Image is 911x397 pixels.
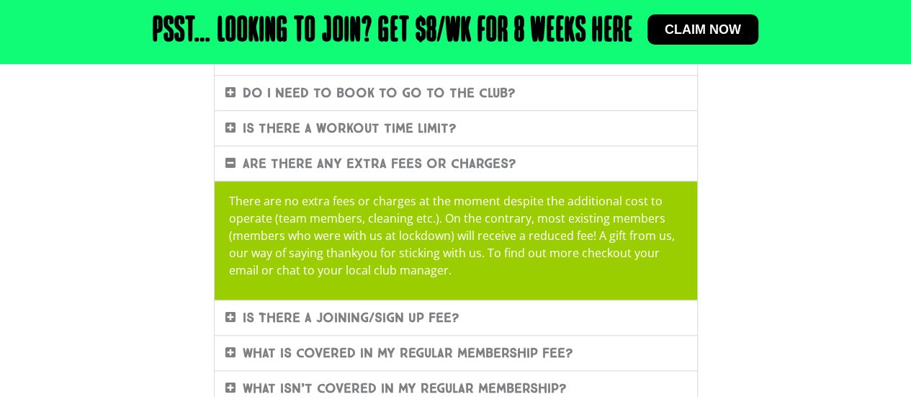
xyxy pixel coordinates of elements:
[215,300,697,335] div: Is There A Joining/Sign Up Fee?
[243,85,516,101] a: Do I need to book to go to the club?
[243,345,573,361] a: What is covered in my regular membership fee?
[665,23,741,36] span: Claim now
[215,76,697,110] div: Do I need to book to go to the club?
[215,181,697,300] div: Are there any extra fees or charges?
[647,14,758,45] a: Claim now
[153,14,633,49] h2: Psst… Looking to join? Get $8/wk for 8 weeks here
[243,156,516,171] a: Are there any extra fees or charges?
[215,336,697,370] div: What is covered in my regular membership fee?
[243,120,457,136] a: Is there a workout time limit?
[215,111,697,146] div: Is there a workout time limit?
[243,380,567,396] a: What isn’t covered in my regular membership?
[229,192,683,279] p: There are no extra fees or charges at the moment despite the additional cost to operate (team mem...
[215,146,697,181] div: Are there any extra fees or charges?
[243,310,459,326] a: Is There A Joining/Sign Up Fee?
